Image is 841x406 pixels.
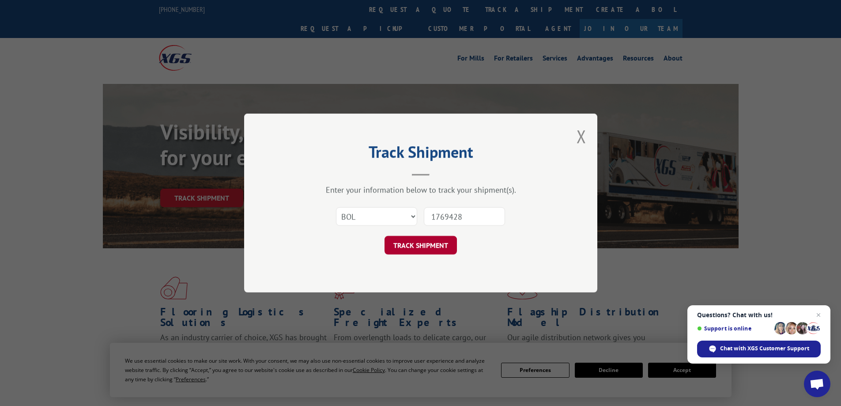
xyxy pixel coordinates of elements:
[288,146,553,163] h2: Track Shipment
[424,207,505,226] input: Number(s)
[577,125,586,148] button: Close modal
[804,371,830,397] div: Open chat
[288,185,553,195] div: Enter your information below to track your shipment(s).
[697,341,821,357] div: Chat with XGS Customer Support
[385,236,457,254] button: TRACK SHIPMENT
[697,311,821,319] span: Questions? Chat with us!
[813,310,824,320] span: Close chat
[720,345,809,353] span: Chat with XGS Customer Support
[697,325,771,332] span: Support is online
